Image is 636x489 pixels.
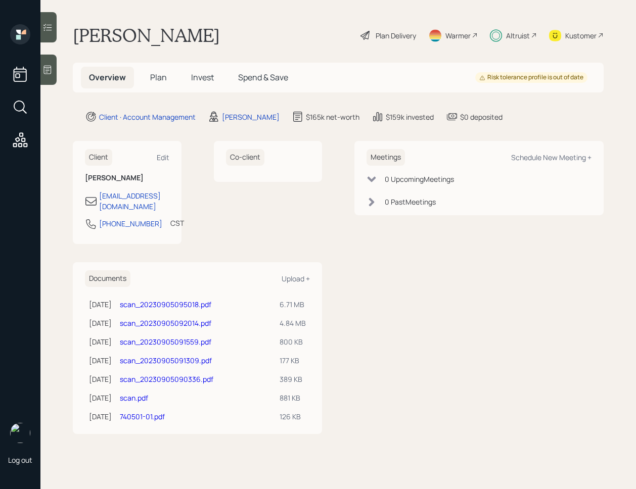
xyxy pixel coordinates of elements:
[89,355,112,366] div: [DATE]
[99,112,196,122] div: Client · Account Management
[511,153,592,162] div: Schedule New Meeting +
[120,318,211,328] a: scan_20230905092014.pdf
[99,218,162,229] div: [PHONE_NUMBER]
[376,30,416,41] div: Plan Delivery
[506,30,530,41] div: Altruist
[99,190,169,212] div: [EMAIL_ADDRESS][DOMAIN_NAME]
[222,112,280,122] div: [PERSON_NAME]
[120,337,211,347] a: scan_20230905091559.pdf
[89,299,112,310] div: [DATE]
[10,423,30,443] img: retirable_logo.png
[565,30,597,41] div: Kustomer
[89,336,112,347] div: [DATE]
[120,356,212,365] a: scan_20230905091309.pdf
[280,374,306,384] div: 389 KB
[89,374,112,384] div: [DATE]
[385,174,454,184] div: 0 Upcoming Meeting s
[120,412,165,421] a: 740501-01.pdf
[280,299,306,310] div: 6.71 MB
[460,112,503,122] div: $0 deposited
[85,149,112,166] h6: Client
[367,149,405,166] h6: Meetings
[280,318,306,328] div: 4.84 MB
[226,149,264,166] h6: Co-client
[445,30,471,41] div: Warmer
[120,300,211,309] a: scan_20230905095018.pdf
[282,274,310,283] div: Upload +
[89,72,126,83] span: Overview
[73,24,220,46] h1: [PERSON_NAME]
[238,72,288,83] span: Spend & Save
[85,270,130,287] h6: Documents
[89,393,112,403] div: [DATE]
[170,218,184,228] div: CST
[280,393,306,403] div: 881 KB
[280,411,306,422] div: 126 KB
[89,318,112,328] div: [DATE]
[280,336,306,347] div: 800 KB
[385,197,436,207] div: 0 Past Meeting s
[306,112,359,122] div: $165k net-worth
[8,455,32,465] div: Log out
[157,153,169,162] div: Edit
[479,73,583,82] div: Risk tolerance profile is out of date
[89,411,112,422] div: [DATE]
[150,72,167,83] span: Plan
[386,112,434,122] div: $159k invested
[191,72,214,83] span: Invest
[120,374,213,384] a: scan_20230905090336.pdf
[85,174,169,182] h6: [PERSON_NAME]
[280,355,306,366] div: 177 KB
[120,393,148,403] a: scan.pdf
